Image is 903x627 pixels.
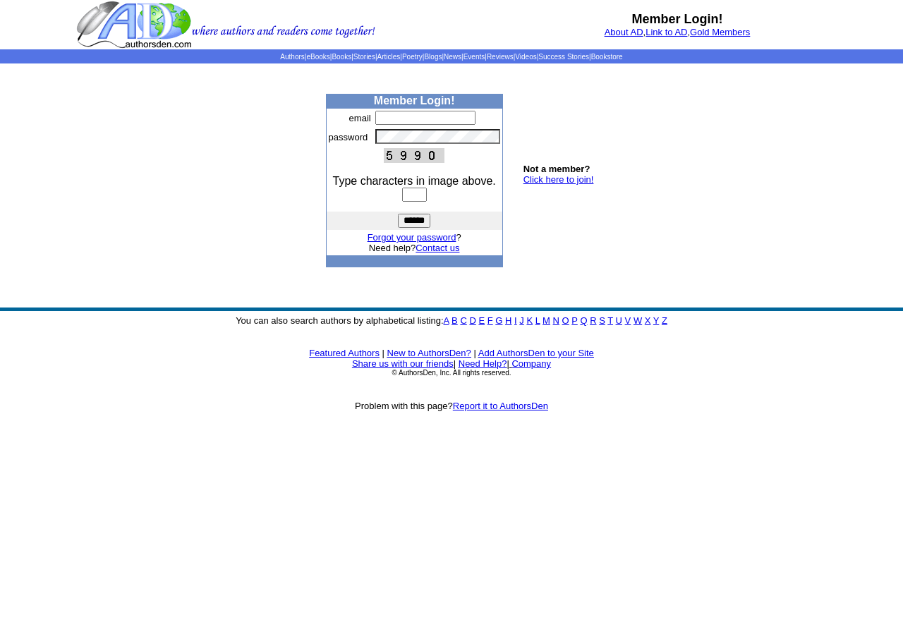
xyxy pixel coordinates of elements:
a: I [514,315,517,326]
font: | [473,348,475,358]
a: Click here to join! [523,174,594,185]
a: P [571,315,577,326]
b: Not a member? [523,164,590,174]
a: M [543,315,550,326]
a: Company [511,358,551,369]
a: E [478,315,485,326]
a: Report it to AuthorsDen [453,401,548,411]
span: | | | | | | | | | | | | [280,53,622,61]
font: | [454,358,456,369]
font: | [382,348,384,358]
b: Member Login! [374,95,455,106]
font: | [507,358,551,369]
a: Poetry [402,53,423,61]
a: F [487,315,493,326]
a: Blogs [424,53,442,61]
a: Need Help? [459,358,507,369]
a: Featured Authors [309,348,380,358]
a: eBooks [306,53,329,61]
a: About AD [605,27,643,37]
a: U [616,315,622,326]
a: Authors [280,53,304,61]
font: © AuthorsDen, Inc. All rights reserved. [392,369,511,377]
a: Stories [353,53,375,61]
a: T [607,315,613,326]
a: C [460,315,466,326]
a: B [451,315,458,326]
a: Q [580,315,587,326]
a: Add AuthorsDen to your Site [478,348,594,358]
font: ? [368,232,461,243]
a: A [444,315,449,326]
a: W [634,315,642,326]
a: Link to AD [646,27,687,37]
a: V [625,315,631,326]
a: R [590,315,596,326]
a: News [444,53,461,61]
a: Success Stories [538,53,589,61]
a: S [599,315,605,326]
a: Bookstore [591,53,623,61]
a: Articles [377,53,401,61]
a: J [519,315,524,326]
a: Gold Members [690,27,750,37]
a: Share us with our friends [352,358,454,369]
a: G [495,315,502,326]
img: This Is CAPTCHA Image [384,148,444,163]
a: O [562,315,569,326]
font: Problem with this page? [355,401,548,411]
font: , , [605,27,751,37]
a: Contact us [416,243,459,253]
font: Need help? [369,243,460,253]
a: Books [332,53,351,61]
a: Y [653,315,659,326]
a: D [469,315,475,326]
font: You can also search authors by alphabetical listing: [236,315,667,326]
a: L [535,315,540,326]
a: Reviews [487,53,514,61]
a: K [526,315,533,326]
a: Events [463,53,485,61]
a: Videos [515,53,536,61]
font: email [349,113,371,123]
b: Member Login! [632,12,723,26]
a: X [645,315,651,326]
a: New to AuthorsDen? [387,348,471,358]
font: Type characters in image above. [333,175,496,187]
a: N [553,315,559,326]
a: Z [662,315,667,326]
a: Forgot your password [368,232,456,243]
font: password [329,132,368,142]
a: H [505,315,511,326]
